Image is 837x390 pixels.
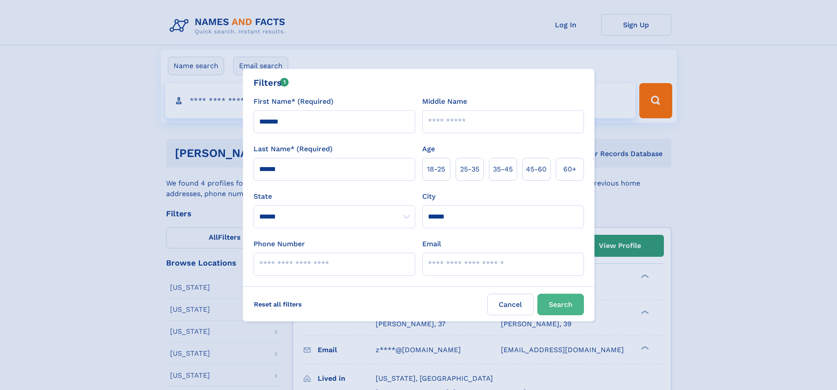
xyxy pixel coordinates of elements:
[537,294,584,315] button: Search
[422,96,467,107] label: Middle Name
[460,164,479,175] span: 25‑35
[254,239,305,249] label: Phone Number
[526,164,547,175] span: 45‑60
[254,144,333,154] label: Last Name* (Required)
[254,191,415,202] label: State
[422,239,441,249] label: Email
[422,144,435,154] label: Age
[254,96,333,107] label: First Name* (Required)
[563,164,576,175] span: 60+
[487,294,534,315] label: Cancel
[248,294,308,315] label: Reset all filters
[427,164,445,175] span: 18‑25
[493,164,513,175] span: 35‑45
[422,191,435,202] label: City
[254,76,289,89] div: Filters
